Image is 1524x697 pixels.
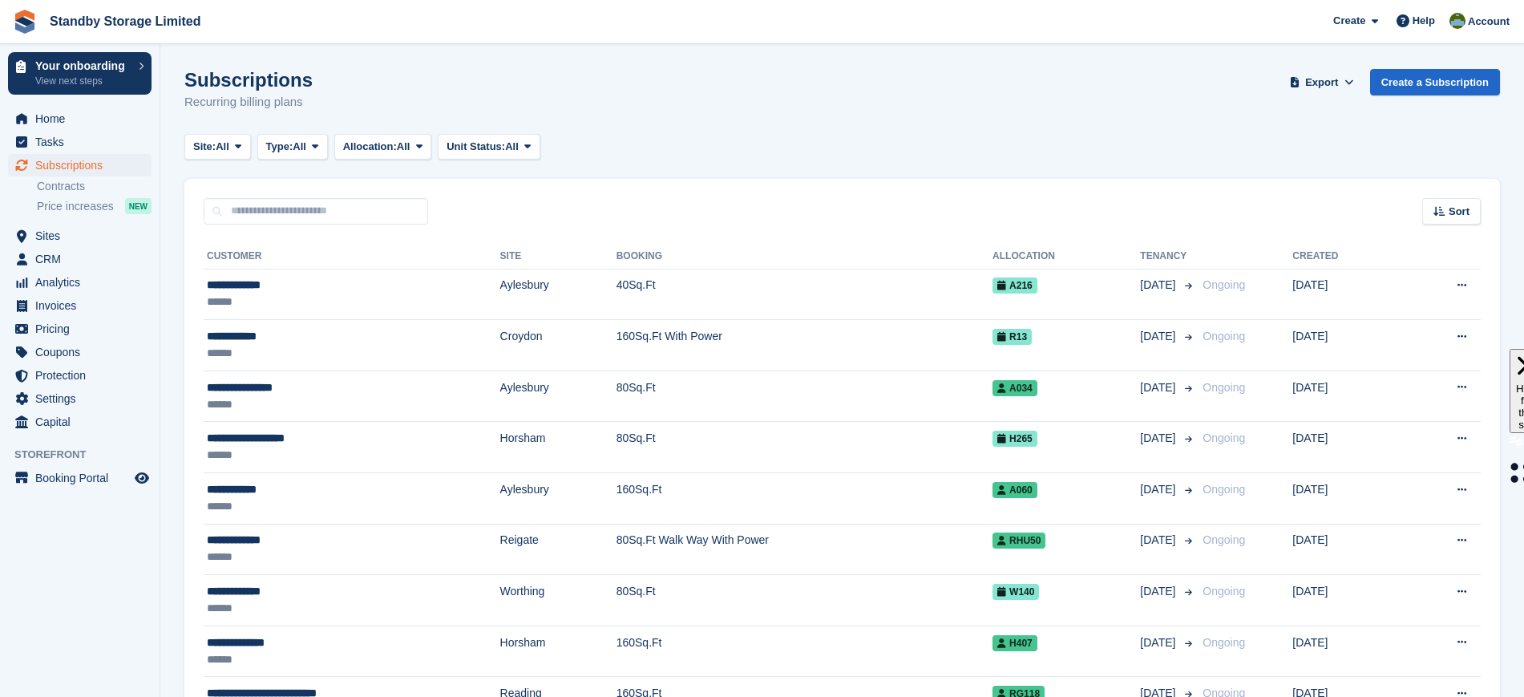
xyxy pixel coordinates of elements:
span: Settings [35,387,131,410]
td: Aylesbury [500,371,616,422]
button: Allocation: All [334,134,432,160]
a: menu [8,271,152,294]
td: 80Sq.Ft [616,575,992,626]
a: menu [8,131,152,153]
td: 80Sq.Ft [616,371,992,422]
span: Home [35,107,131,130]
span: Price increases [37,199,114,214]
span: H265 [992,431,1037,447]
span: Ongoing [1203,483,1245,496]
th: Allocation [992,244,1140,269]
span: W140 [992,584,1039,600]
span: Ongoing [1203,636,1245,649]
p: View next steps [35,74,131,88]
h1: Subscriptions [184,69,313,91]
img: Aaron Winter [1449,13,1465,29]
th: Booking [616,244,992,269]
span: Type: [266,139,293,155]
td: Aylesbury [500,473,616,525]
span: All [505,139,519,155]
span: Create [1333,13,1365,29]
td: [DATE] [1292,473,1401,525]
span: A060 [992,482,1037,498]
td: [DATE] [1292,422,1401,473]
span: Analytics [35,271,131,294]
td: 40Sq.Ft [616,269,992,320]
td: 160Sq.Ft [616,473,992,525]
span: Sites [35,225,131,247]
span: Account [1468,14,1510,30]
button: Site: All [184,134,251,160]
a: Create a Subscription [1370,69,1500,95]
span: Ongoing [1203,533,1245,546]
p: Recurring billing plans [184,93,313,111]
a: menu [8,467,152,489]
span: [DATE] [1140,430,1178,447]
span: RHU50 [992,533,1045,549]
a: menu [8,225,152,247]
span: Coupons [35,341,131,363]
td: [DATE] [1292,575,1401,626]
span: [DATE] [1140,328,1178,345]
td: 80Sq.Ft Walk Way With Power [616,524,992,575]
span: CRM [35,248,131,270]
span: [DATE] [1140,634,1178,651]
span: Subscriptions [35,154,131,176]
span: A216 [992,278,1037,294]
td: Croydon [500,320,616,371]
a: Your onboarding View next steps [8,52,152,95]
th: Created [1292,244,1401,269]
span: Help [1413,13,1435,29]
td: [DATE] [1292,320,1401,371]
img: stora-icon-8386f47178a22dfd0bd8f6a31ec36ba5ce8667c1dd55bd0f319d3a0aa187defe.svg [13,10,37,34]
td: [DATE] [1292,524,1401,575]
td: Reigate [500,524,616,575]
span: [DATE] [1140,583,1178,600]
span: Ongoing [1203,330,1245,342]
td: 160Sq.Ft [616,626,992,677]
p: Your onboarding [35,60,131,71]
span: All [293,139,306,155]
span: Ongoing [1203,432,1245,444]
td: 160Sq.Ft With Power [616,320,992,371]
span: A034 [992,380,1037,396]
td: [DATE] [1292,269,1401,320]
a: menu [8,154,152,176]
span: Ongoing [1203,278,1245,291]
span: Tasks [35,131,131,153]
span: Export [1305,75,1338,91]
span: Protection [35,364,131,387]
a: menu [8,364,152,387]
span: Storefront [14,447,160,463]
span: [DATE] [1140,481,1178,498]
a: menu [8,411,152,433]
a: Price increases NEW [37,197,152,215]
a: menu [8,387,152,410]
td: [DATE] [1292,371,1401,422]
a: Standby Storage Limited [43,8,207,34]
span: H407 [992,635,1037,651]
span: [DATE] [1140,532,1178,549]
a: menu [8,107,152,130]
td: Worthing [500,575,616,626]
span: R13 [992,329,1032,345]
span: Site: [193,139,216,155]
td: Horsham [500,626,616,677]
span: Ongoing [1203,381,1245,394]
span: Pricing [35,318,131,340]
span: Unit Status: [447,139,505,155]
span: Booking Portal [35,467,131,489]
span: Ongoing [1203,585,1245,598]
a: Preview store [132,468,152,488]
td: Horsham [500,422,616,473]
th: Customer [204,244,500,269]
th: Site [500,244,616,269]
div: NEW [125,198,152,214]
a: menu [8,248,152,270]
td: [DATE] [1292,626,1401,677]
td: Aylesbury [500,269,616,320]
span: Invoices [35,294,131,317]
button: Export [1287,69,1357,95]
span: All [216,139,229,155]
button: Type: All [257,134,328,160]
